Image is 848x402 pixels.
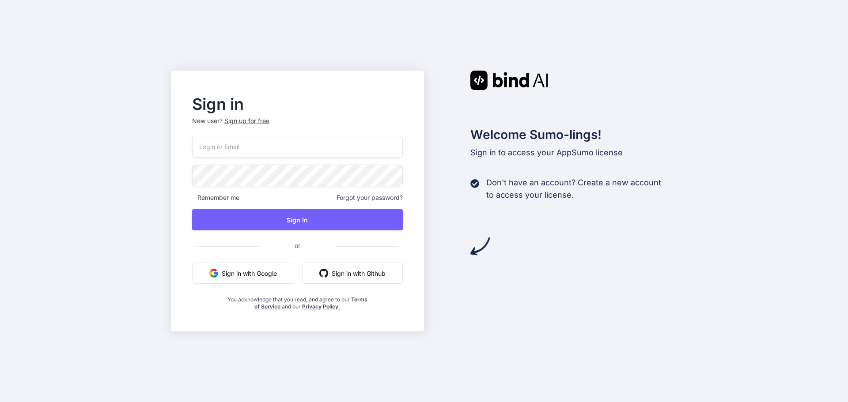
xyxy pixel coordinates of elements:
[470,237,490,256] img: arrow
[209,269,218,278] img: google
[470,125,678,144] h2: Welcome Sumo-lings!
[224,116,269,125] div: Sign up for free
[254,296,367,310] a: Terms of Service
[192,209,403,230] button: Sign In
[337,193,403,202] span: Forgot your password?
[227,291,367,310] div: You acknowledge that you read, and agree to our and our
[302,303,340,310] a: Privacy Policy.
[192,136,403,158] input: Login or Email
[302,263,403,284] button: Sign in with Github
[192,263,294,284] button: Sign in with Google
[192,97,403,111] h2: Sign in
[470,71,548,90] img: Bind AI logo
[470,147,678,159] p: Sign in to access your AppSumo license
[319,269,328,278] img: github
[192,193,239,202] span: Remember me
[486,177,661,201] p: Don't have an account? Create a new account to access your license.
[259,235,336,256] span: or
[192,116,403,136] p: New user?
